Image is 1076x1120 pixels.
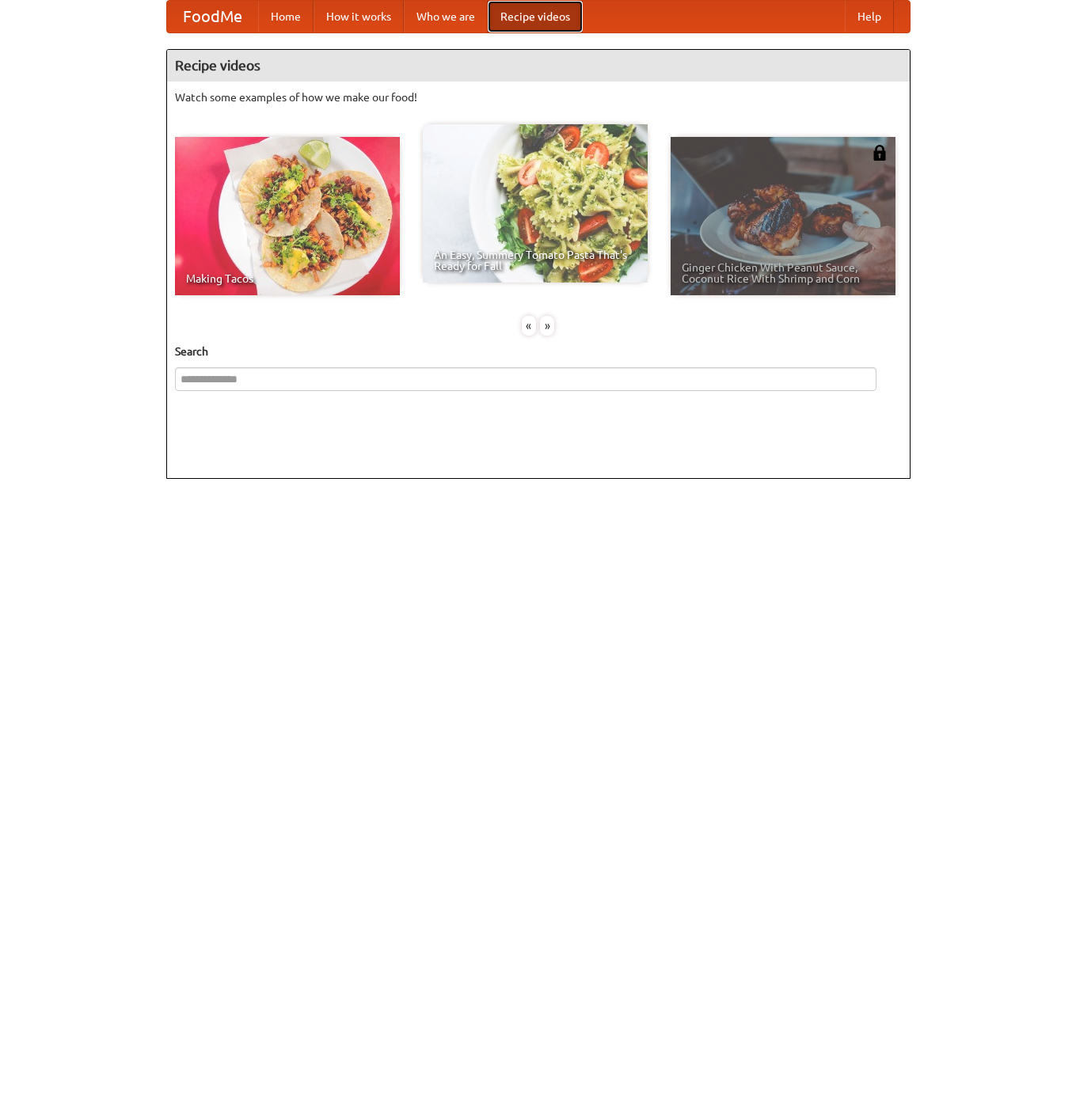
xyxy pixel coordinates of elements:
div: » [540,316,554,336]
a: Recipe videos [488,1,583,32]
div: « [522,316,536,336]
a: FoodMe [167,1,258,32]
p: Watch some examples of how we make our food! [175,89,902,105]
a: An Easy, Summery Tomato Pasta That's Ready for Fall [423,124,648,283]
a: Help [845,1,894,32]
span: Making Tacos [186,273,389,284]
a: Who we are [404,1,488,32]
a: Making Tacos [175,137,400,295]
h5: Search [175,344,902,359]
img: 483408.png [872,145,888,161]
h4: Recipe videos [167,50,910,82]
a: Home [258,1,314,32]
a: How it works [314,1,404,32]
span: An Easy, Summery Tomato Pasta That's Ready for Fall [434,249,637,271]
